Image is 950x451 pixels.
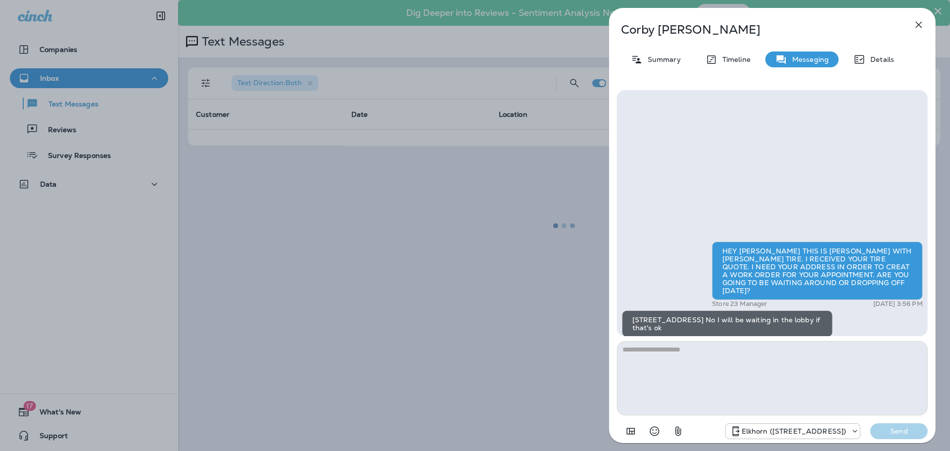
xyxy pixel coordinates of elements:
[742,427,847,435] p: Elkhorn ([STREET_ADDRESS])
[621,421,641,441] button: Add in a premade template
[873,300,923,308] p: [DATE] 3:56 PM
[645,421,665,441] button: Select an emoji
[622,310,833,337] div: [STREET_ADDRESS] No I will be waiting in the lobby if that's ok
[865,55,894,63] p: Details
[712,242,923,300] div: HEY [PERSON_NAME] THIS IS [PERSON_NAME] WITH [PERSON_NAME] TIRE. I RECEIVED YOUR TIRE QUOTE. I NE...
[717,55,751,63] p: Timeline
[787,55,829,63] p: Messaging
[712,300,767,308] p: Store 23 Manager
[726,425,860,437] div: +1 (402) 502-7400
[643,55,681,63] p: Summary
[621,23,891,37] p: Corby [PERSON_NAME]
